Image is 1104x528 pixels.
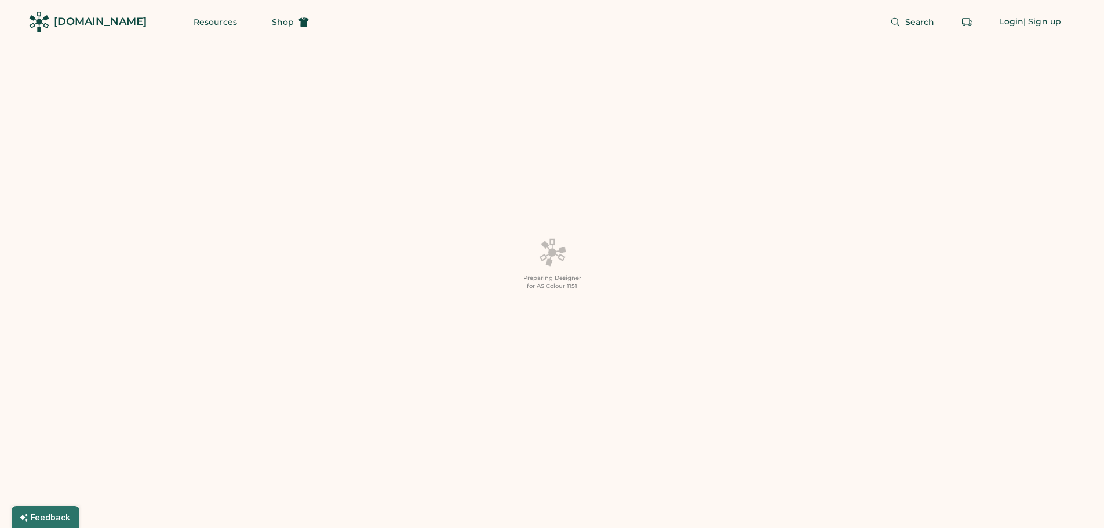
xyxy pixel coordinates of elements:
[1023,16,1061,28] div: | Sign up
[54,14,147,29] div: [DOMAIN_NAME]
[956,10,979,34] button: Retrieve an order
[905,18,935,26] span: Search
[258,10,323,34] button: Shop
[1049,476,1099,526] iframe: Front Chat
[180,10,251,34] button: Resources
[523,274,581,290] div: Preparing Designer for AS Colour 1151
[1000,16,1024,28] div: Login
[29,12,49,32] img: Rendered Logo - Screens
[538,238,566,267] img: Platens-Black-Loader-Spin-rich%20black.webp
[272,18,294,26] span: Shop
[876,10,949,34] button: Search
